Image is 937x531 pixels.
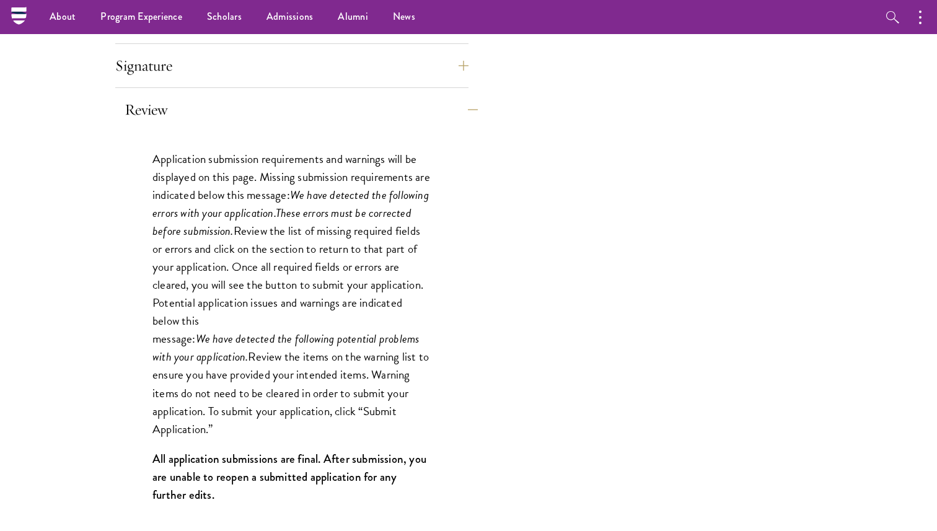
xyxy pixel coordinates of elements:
p: Application submission requirements and warnings will be displayed on this page. Missing submissi... [152,150,431,438]
em: We have detected the following potential problems with your application. [152,330,419,366]
button: Review [125,95,478,125]
strong: All application submissions are final. After submission, you are unable to reopen a submitted app... [152,450,426,503]
button: Signature [115,51,468,81]
em: These errors must be corrected before submission. [152,204,411,240]
em: We have detected the following errors with your application. [152,186,429,222]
